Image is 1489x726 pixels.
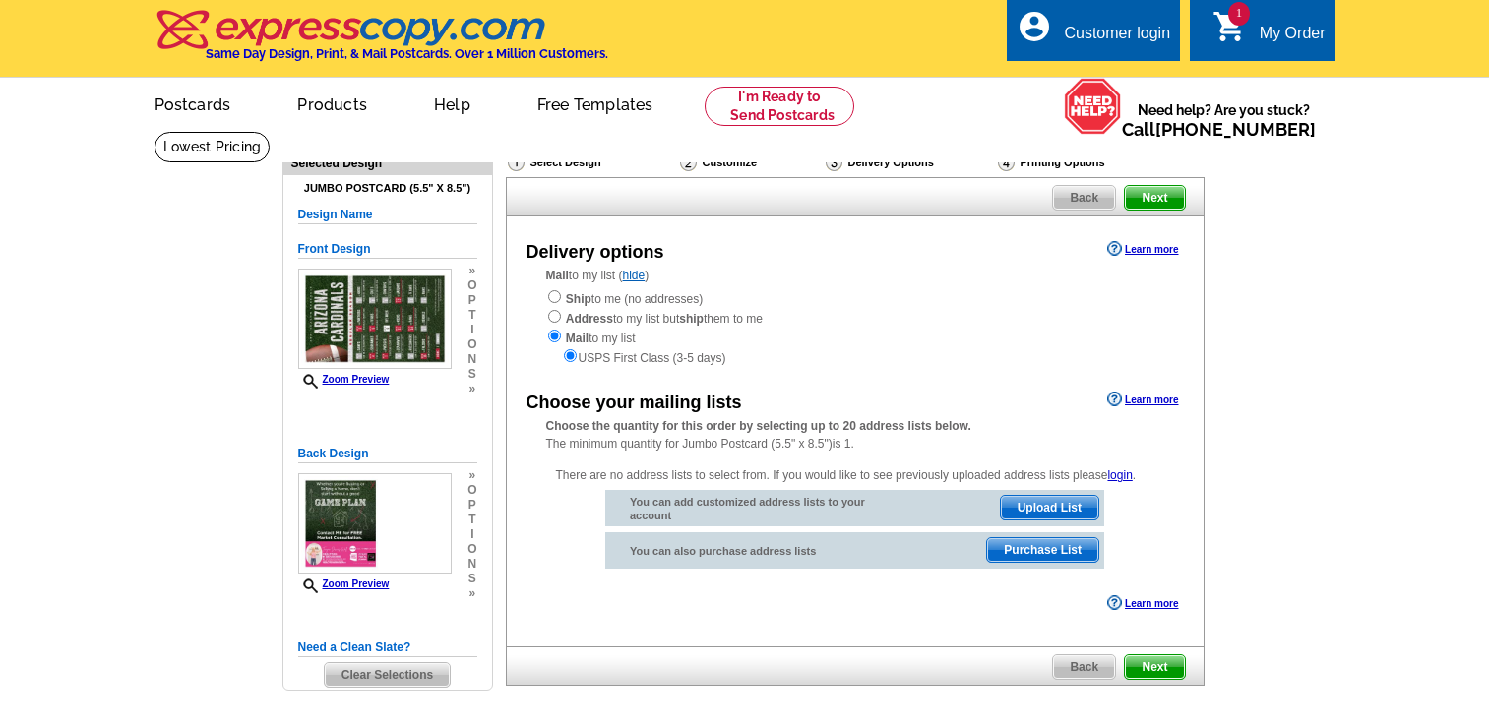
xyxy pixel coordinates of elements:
[508,153,525,171] img: Select Design
[298,182,477,195] h4: Jumbo Postcard (5.5" x 8.5")
[679,312,704,326] strong: ship
[298,206,477,224] h5: Design Name
[467,498,476,513] span: p
[467,513,476,527] span: t
[123,80,263,126] a: Postcards
[1052,654,1116,680] a: Back
[206,46,608,61] h4: Same Day Design, Print, & Mail Postcards. Over 1 Million Customers.
[1053,655,1115,679] span: Back
[325,663,450,687] span: Clear Selections
[1212,22,1326,46] a: 1 shopping_cart My Order
[1052,185,1116,211] a: Back
[467,468,476,483] span: »
[546,419,971,433] strong: Choose the quantity for this order by selecting up to 20 address lists below.
[566,292,591,306] strong: Ship
[298,374,390,385] a: Zoom Preview
[467,308,476,323] span: t
[1053,186,1115,210] span: Back
[546,269,569,282] strong: Mail
[1064,78,1122,135] img: help
[1122,100,1326,140] span: Need help? Are you stuck?
[527,390,742,416] div: Choose your mailing lists
[298,578,390,589] a: Zoom Preview
[467,483,476,498] span: o
[826,153,842,171] img: Delivery Options
[1125,186,1184,210] span: Next
[298,473,452,575] img: small-thumb.jpg
[678,152,824,172] div: Customize
[1125,655,1184,679] span: Next
[155,24,608,61] a: Same Day Design, Print, & Mail Postcards. Over 1 Million Customers.
[467,572,476,586] span: s
[1228,2,1250,26] span: 1
[1107,595,1178,611] a: Learn more
[566,332,589,345] strong: Mail
[507,417,1204,453] div: The minimum quantity for Jumbo Postcard (5.5" x 8.5")is 1.
[1017,9,1052,44] i: account_circle
[623,269,646,282] a: hide
[605,490,890,527] div: You can add customized address lists to your account
[467,557,476,572] span: n
[998,153,1015,171] img: Printing Options & Summary
[298,240,477,259] h5: Front Design
[527,239,664,266] div: Delivery options
[987,538,1098,562] span: Purchase List
[1107,468,1132,482] a: login
[283,153,492,172] div: Selected Design
[506,80,685,126] a: Free Templates
[506,152,678,177] div: Select Design
[467,278,476,293] span: o
[507,267,1204,367] div: to my list ( )
[546,347,1164,367] div: USPS First Class (3-5 days)
[467,323,476,337] span: i
[467,586,476,601] span: »
[1260,25,1326,52] div: My Order
[1122,119,1316,140] span: Call
[566,312,613,326] strong: Address
[467,382,476,396] span: »
[467,542,476,557] span: o
[546,456,1164,578] div: There are no address lists to select from. If you would like to see previously uploaded address l...
[1064,25,1170,52] div: Customer login
[298,269,452,370] img: small-thumb.jpg
[467,367,476,382] span: s
[1017,22,1170,46] a: account_circle Customer login
[680,153,697,171] img: Customize
[1212,9,1248,44] i: shopping_cart
[996,152,1171,172] div: Printing Options
[298,638,477,657] h5: Need a Clean Slate?
[467,352,476,367] span: n
[605,532,890,563] div: You can also purchase address lists
[467,293,476,308] span: p
[1001,496,1098,519] span: Upload List
[1107,241,1178,257] a: Learn more
[467,337,476,352] span: o
[1155,119,1316,140] a: [PHONE_NUMBER]
[467,264,476,278] span: »
[266,80,399,126] a: Products
[546,288,1164,367] div: to me (no addresses) to my list but them to me to my list
[1107,392,1178,407] a: Learn more
[467,527,476,542] span: i
[298,445,477,463] h5: Back Design
[824,152,996,177] div: Delivery Options
[403,80,502,126] a: Help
